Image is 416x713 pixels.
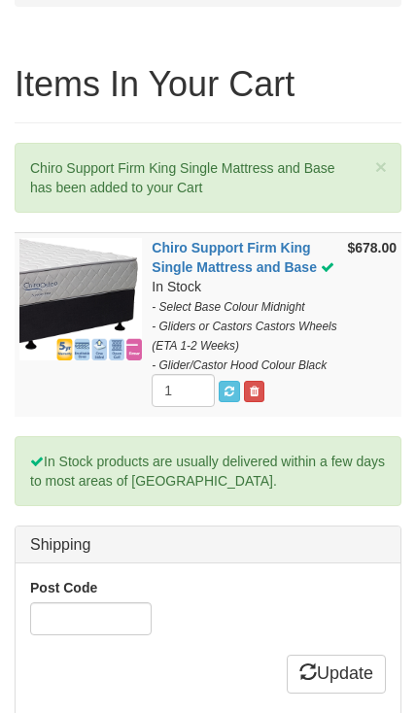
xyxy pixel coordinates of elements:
button: × [375,156,387,177]
i: - Gliders or Castors Castors Wheels (ETA 1-2 Weeks) [152,320,336,353]
h3: Shipping [30,536,386,554]
a: Update [287,655,386,694]
i: - Select Base Colour Midnight [152,300,304,314]
a: Chiro Support Firm King Single Mattress and Base [152,240,317,275]
label: Post Code [16,578,112,597]
i: - Glider/Castor Hood Colour Black [152,358,327,372]
strong: $678.00 [347,240,397,255]
div: Chiro Support Firm King Single Mattress and Base has been added to your Cart [15,143,401,213]
div: In Stock products are usually delivered within a few days to most areas of [GEOGRAPHIC_DATA]. [15,436,401,506]
h1: Items In Your Cart [15,65,401,104]
img: Chiro Support Firm King Single Mattress and Base [19,238,142,360]
td: In Stock [147,232,342,417]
